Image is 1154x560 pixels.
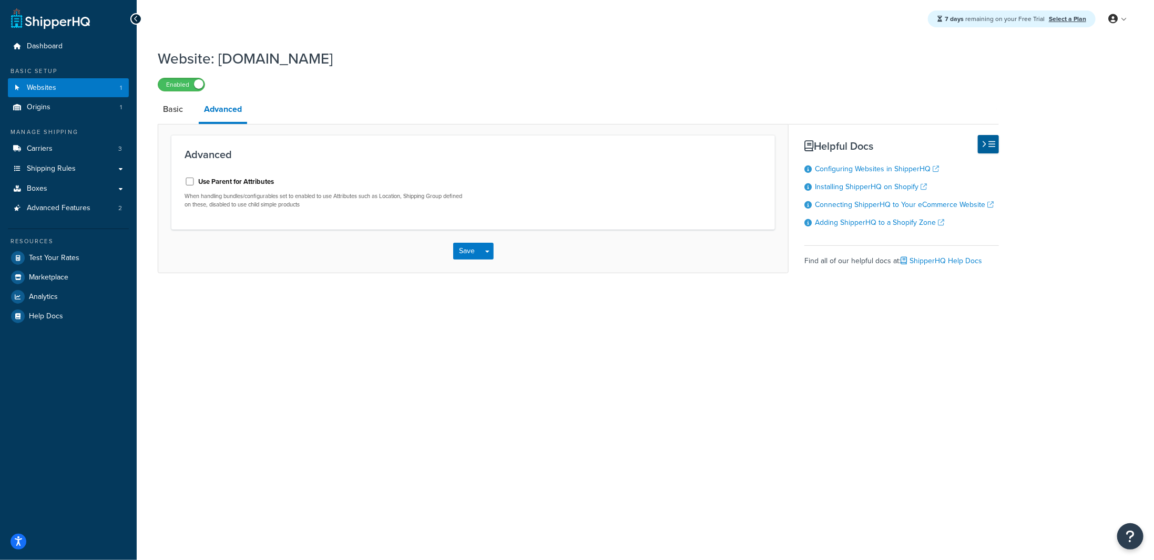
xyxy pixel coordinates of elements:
[29,254,79,263] span: Test Your Rates
[158,48,986,69] h1: Website: [DOMAIN_NAME]
[8,237,129,246] div: Resources
[8,128,129,137] div: Manage Shipping
[29,273,68,282] span: Marketplace
[29,293,58,302] span: Analytics
[815,163,939,174] a: Configuring Websites in ShipperHQ
[815,217,944,228] a: Adding ShipperHQ to a Shopify Zone
[158,78,205,91] label: Enabled
[804,245,999,268] div: Find all of our helpful docs at:
[29,312,63,321] span: Help Docs
[815,199,994,210] a: Connecting ShipperHQ to Your eCommerce Website
[27,204,90,213] span: Advanced Features
[8,98,129,117] li: Origins
[8,307,129,326] a: Help Docs
[27,144,53,153] span: Carriers
[27,103,50,112] span: Origins
[185,149,762,160] h3: Advanced
[8,248,129,267] a: Test Your Rates
[8,78,129,98] a: Websites1
[120,103,122,112] span: 1
[815,181,927,192] a: Installing ShipperHQ on Shopify
[27,84,56,92] span: Websites
[8,67,129,76] div: Basic Setup
[185,192,465,209] p: When handling bundles/configurables set to enabled to use Attributes such as Location, Shipping G...
[8,37,129,56] a: Dashboard
[8,199,129,218] li: Advanced Features
[199,97,247,124] a: Advanced
[8,98,129,117] a: Origins1
[804,140,999,152] h3: Helpful Docs
[8,268,129,287] a: Marketplace
[978,135,999,153] button: Hide Help Docs
[901,255,982,266] a: ShipperHQ Help Docs
[158,97,188,122] a: Basic
[8,78,129,98] li: Websites
[8,139,129,159] li: Carriers
[27,184,47,193] span: Boxes
[8,159,129,179] a: Shipping Rules
[8,139,129,159] a: Carriers3
[453,243,482,260] button: Save
[118,144,122,153] span: 3
[27,42,63,51] span: Dashboard
[8,179,129,199] a: Boxes
[1117,523,1143,549] button: Open Resource Center
[945,14,1046,24] span: remaining on your Free Trial
[120,84,122,92] span: 1
[8,287,129,306] a: Analytics
[1049,14,1086,24] a: Select a Plan
[198,177,274,186] label: Use Parent for Attributes
[118,204,122,213] span: 2
[8,199,129,218] a: Advanced Features2
[27,164,76,173] span: Shipping Rules
[945,14,964,24] strong: 7 days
